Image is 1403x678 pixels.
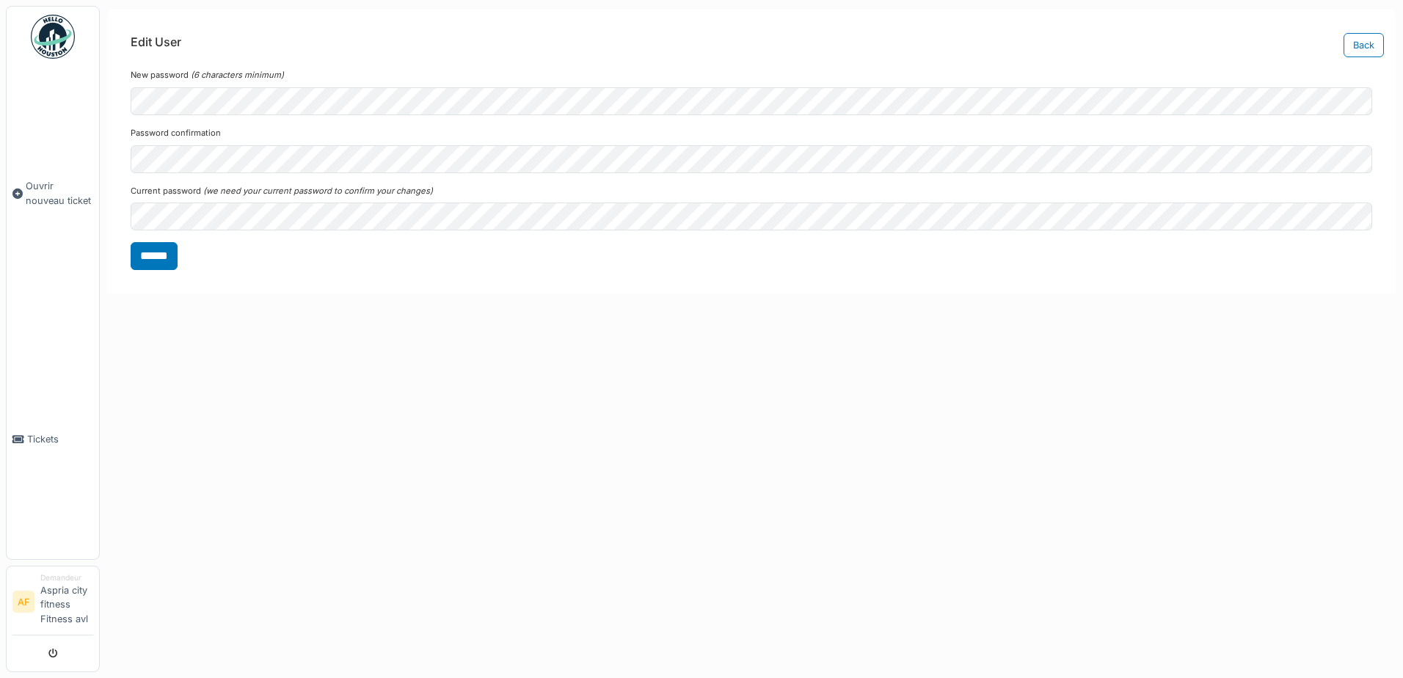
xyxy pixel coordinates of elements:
span: Ouvrir nouveau ticket [26,179,93,207]
span: Tickets [27,432,93,446]
a: AF DemandeurAspria city fitness Fitness avl [12,572,93,635]
label: Password confirmation [131,127,221,139]
em: (6 characters minimum) [191,70,284,80]
h6: Edit User [131,35,181,49]
li: AF [12,591,34,613]
li: Aspria city fitness Fitness avl [40,572,93,632]
img: Badge_color-CXgf-gQk.svg [31,15,75,59]
i: (we need your current password to confirm your changes) [203,186,433,196]
a: Ouvrir nouveau ticket [7,67,99,320]
label: Current password [131,185,201,197]
div: Demandeur [40,572,93,583]
a: Tickets [7,320,99,559]
label: New password [131,69,189,81]
a: Back [1344,33,1384,57]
